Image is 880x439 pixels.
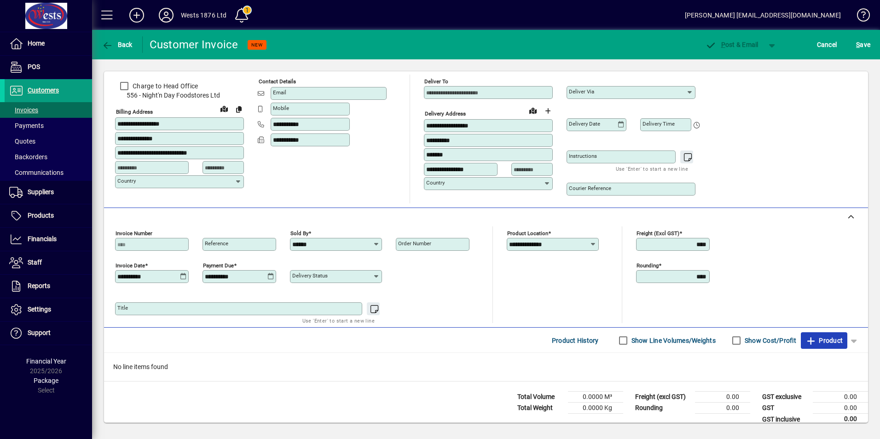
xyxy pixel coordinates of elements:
mat-label: Courier Reference [569,185,611,191]
button: Product History [548,332,602,349]
a: Settings [5,298,92,321]
span: P [721,41,725,48]
a: View on map [217,101,232,116]
span: Support [28,329,51,336]
button: Add [122,7,151,23]
td: GST inclusive [758,414,813,425]
mat-label: Invoice date [116,262,145,269]
span: Products [28,212,54,219]
span: Payments [9,122,44,129]
mat-label: Deliver To [424,78,448,85]
mat-label: Freight (excl GST) [637,230,679,237]
button: Copy to Delivery address [232,102,246,116]
a: POS [5,56,92,79]
a: Products [5,204,92,227]
a: Suppliers [5,181,92,204]
a: Reports [5,275,92,298]
a: Staff [5,251,92,274]
a: Financials [5,228,92,251]
div: Customer Invoice [150,37,238,52]
a: Support [5,322,92,345]
span: Home [28,40,45,47]
div: No line items found [104,353,868,381]
span: Back [102,41,133,48]
td: 0.00 [695,392,750,403]
mat-label: Reference [205,240,228,247]
span: Staff [28,259,42,266]
button: Product [801,332,847,349]
mat-label: Deliver via [569,88,594,95]
label: Charge to Head Office [131,81,198,91]
td: Total Volume [513,392,568,403]
mat-hint: Use 'Enter' to start a new line [616,163,688,174]
button: Back [99,36,135,53]
span: Financials [28,235,57,243]
mat-label: Mobile [273,105,289,111]
a: Invoices [5,102,92,118]
td: 0.00 [813,414,868,425]
mat-label: Instructions [569,153,597,159]
td: 0.0000 M³ [568,392,623,403]
td: Total Weight [513,403,568,414]
span: Product History [552,333,599,348]
mat-hint: Use 'Enter' to start a new line [302,315,375,326]
mat-label: Sold by [290,230,308,237]
span: Quotes [9,138,35,145]
button: Save [854,36,873,53]
mat-label: Email [273,89,286,96]
span: ave [856,37,870,52]
span: NEW [251,42,263,48]
span: Product [805,333,843,348]
span: POS [28,63,40,70]
span: Communications [9,169,64,176]
button: Cancel [815,36,839,53]
span: Suppliers [28,188,54,196]
div: Wests 1876 Ltd [181,8,226,23]
a: Communications [5,165,92,180]
div: [PERSON_NAME] [EMAIL_ADDRESS][DOMAIN_NAME] [685,8,841,23]
span: Backorders [9,153,47,161]
mat-label: Delivery status [292,272,328,279]
a: Payments [5,118,92,133]
a: Backorders [5,149,92,165]
mat-label: Invoice number [116,230,152,237]
span: Settings [28,306,51,313]
a: Home [5,32,92,55]
span: 556 - Night'n Day Foodstores Ltd [115,91,244,100]
span: Reports [28,282,50,289]
a: Quotes [5,133,92,149]
a: View on map [526,103,540,118]
td: Rounding [631,403,695,414]
td: 0.00 [813,392,868,403]
mat-label: Country [426,179,445,186]
mat-label: Order number [398,240,431,247]
button: Profile [151,7,181,23]
span: Invoices [9,106,38,114]
a: Knowledge Base [850,2,868,32]
mat-label: Payment due [203,262,234,269]
span: ost & Email [705,41,758,48]
app-page-header-button: Back [92,36,143,53]
span: Financial Year [26,358,66,365]
button: Post & Email [701,36,763,53]
td: GST [758,403,813,414]
td: 0.00 [813,403,868,414]
label: Show Cost/Profit [743,336,796,345]
td: Freight (excl GST) [631,392,695,403]
mat-label: Rounding [637,262,659,269]
span: Customers [28,87,59,94]
td: 0.00 [695,403,750,414]
span: S [856,41,860,48]
td: 0.0000 Kg [568,403,623,414]
label: Show Line Volumes/Weights [630,336,716,345]
mat-label: Product location [507,230,548,237]
span: Cancel [817,37,837,52]
button: Choose address [540,104,555,118]
mat-label: Country [117,178,136,184]
td: GST exclusive [758,392,813,403]
mat-label: Title [117,305,128,311]
mat-label: Delivery time [643,121,675,127]
span: Package [34,377,58,384]
mat-label: Delivery date [569,121,600,127]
